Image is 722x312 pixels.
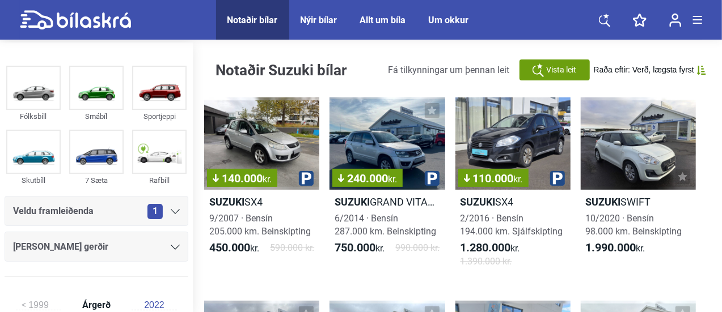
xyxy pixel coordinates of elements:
img: user-login.svg [669,13,682,27]
a: SuzukiSWIFT10/2020 · Bensín98.000 km. Beinskipting1.990.000kr. [581,97,696,278]
span: 9/2007 · Bensín 205.000 km. Beinskipting [209,213,311,237]
b: 1.280.000 [461,241,511,254]
div: Rafbíll [132,174,187,187]
span: 240.000 [338,173,397,184]
span: kr. [263,174,272,185]
div: Skutbíll [6,174,61,187]
img: parking.png [425,171,440,186]
span: Fá tilkynningar um þennan leit [389,65,510,75]
span: Árgerð [79,301,113,310]
span: 1.390.000 kr. [461,255,512,268]
b: Suzuki [209,196,244,208]
span: Vista leit [546,64,576,76]
h2: SX4 [204,195,319,208]
b: Suzuki [461,196,496,208]
h2: SWIFT [581,195,696,208]
span: 10/2020 · Bensín 98.000 km. Beinskipting [586,213,682,237]
span: Veldu framleiðenda [13,203,94,219]
b: 450.000 [209,241,250,254]
b: 750.000 [335,241,375,254]
div: Smábíl [69,110,124,123]
img: parking.png [299,171,314,186]
span: kr. [388,174,397,185]
a: Um okkur [429,15,469,25]
span: 590.000 kr. [270,241,314,255]
span: 1 [147,204,163,219]
span: 990.000 kr. [396,241,440,255]
img: parking.png [550,171,565,186]
span: 140.000 [213,173,272,184]
b: Suzuki [586,196,621,208]
h2: SX4 [455,195,571,208]
div: Fólksbíll [6,110,61,123]
h1: Notaðir Suzuki bílar [216,63,361,78]
span: [PERSON_NAME] gerðir [13,239,108,255]
span: Raða eftir: Verð, lægsta fyrst [594,65,694,75]
b: Suzuki [335,196,370,208]
div: Sportjeppi [132,110,187,123]
span: 6/2014 · Bensín 287.000 km. Beinskipting [335,213,436,237]
b: 1.990.000 [586,241,636,254]
span: kr. [209,241,259,255]
a: Allt um bíla [360,15,406,25]
div: 7 Sæta [69,174,124,187]
h2: GRAND VITARA [330,195,445,208]
a: 140.000kr.SuzukiSX49/2007 · Bensín205.000 km. Beinskipting450.000kr.590.000 kr. [204,97,319,278]
span: kr. [514,174,523,185]
span: kr. [335,241,385,255]
span: 2/2016 · Bensín 194.000 km. Sjálfskipting [461,213,563,237]
span: 110.000 [464,173,523,184]
span: kr. [586,241,645,255]
a: 110.000kr.SuzukiSX42/2016 · Bensín194.000 km. Sjálfskipting1.280.000kr.1.390.000 kr. [455,97,571,278]
a: Notaðir bílar [227,15,278,25]
a: 240.000kr.SuzukiGRAND VITARA6/2014 · Bensín287.000 km. Beinskipting750.000kr.990.000 kr. [330,97,445,278]
button: Raða eftir: Verð, lægsta fyrst [594,65,706,75]
span: kr. [461,241,520,255]
a: Nýir bílar [301,15,337,25]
